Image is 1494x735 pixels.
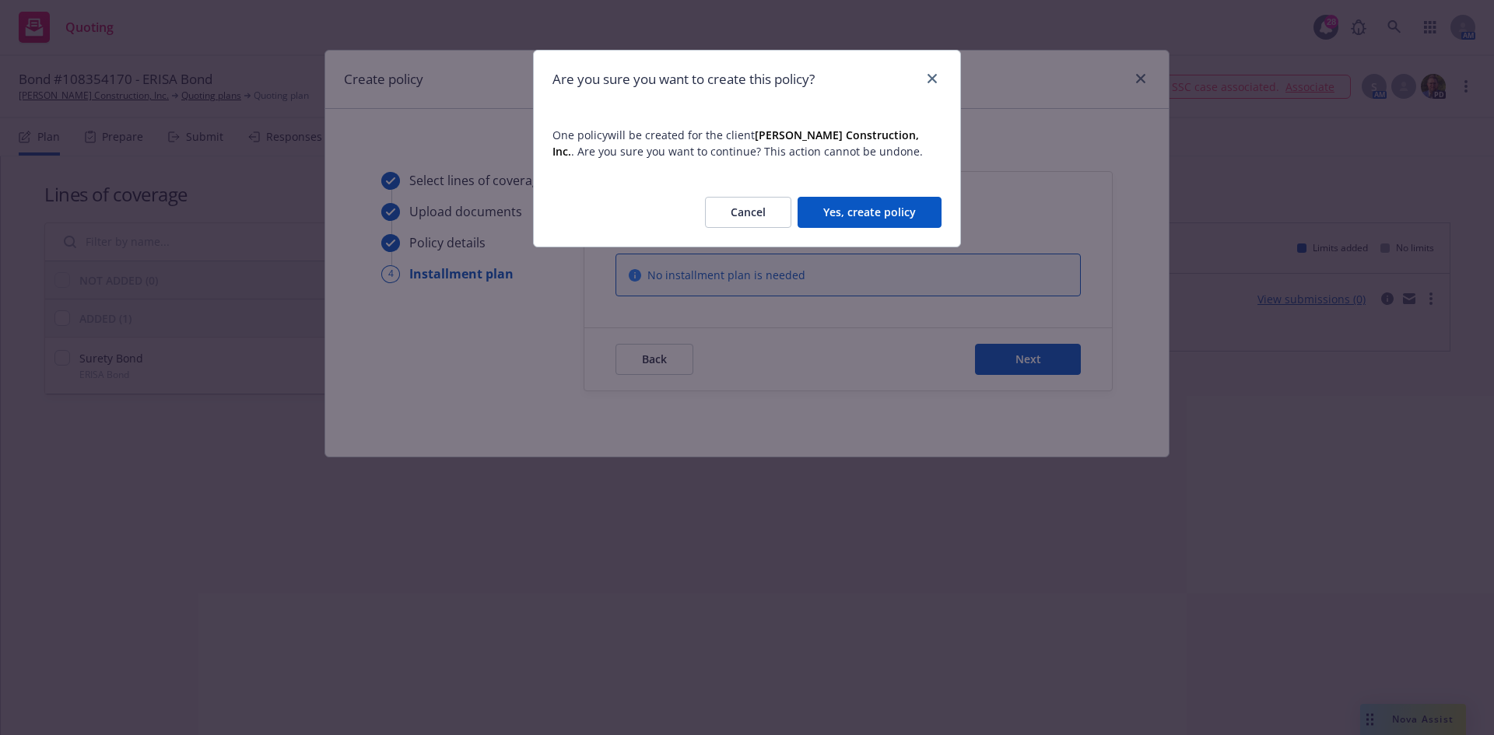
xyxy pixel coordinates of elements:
span: One policy will be created for the client . Are you sure you want to continue? This action cannot... [552,127,942,159]
button: Yes, create policy [798,197,942,228]
button: Cancel [705,197,791,228]
a: close [923,69,942,88]
h1: Are you sure you want to create this policy? [552,69,815,89]
strong: [PERSON_NAME] Construction, Inc. [552,128,919,159]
